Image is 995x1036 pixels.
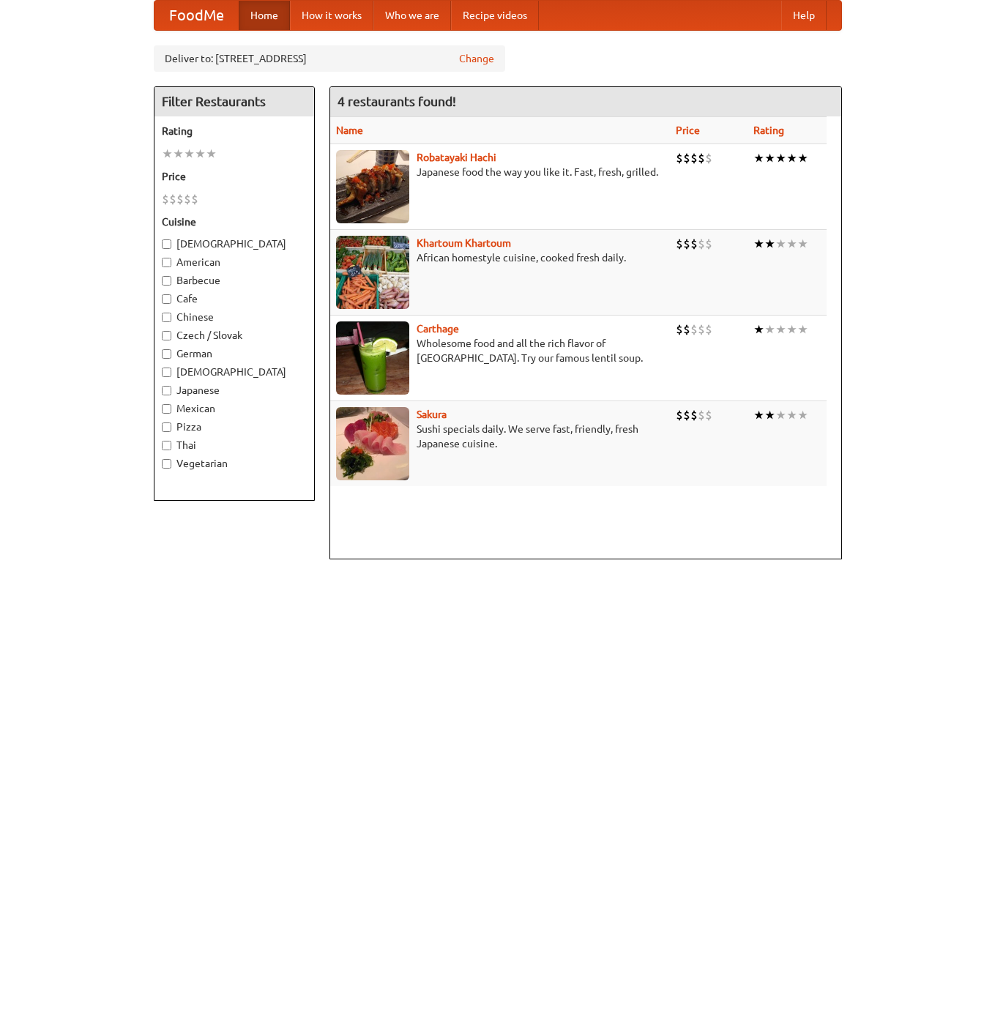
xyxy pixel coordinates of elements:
a: Rating [753,124,784,136]
li: $ [676,321,683,338]
li: $ [698,236,705,252]
li: ★ [775,407,786,423]
label: Pizza [162,420,307,434]
li: $ [683,407,690,423]
li: ★ [195,146,206,162]
li: $ [698,407,705,423]
label: American [162,255,307,269]
h5: Price [162,169,307,184]
input: German [162,349,171,359]
li: ★ [764,321,775,338]
li: ★ [797,407,808,423]
input: [DEMOGRAPHIC_DATA] [162,368,171,377]
li: ★ [764,407,775,423]
h5: Cuisine [162,215,307,229]
label: [DEMOGRAPHIC_DATA] [162,236,307,251]
div: Deliver to: [STREET_ADDRESS] [154,45,505,72]
label: Barbecue [162,273,307,288]
label: Japanese [162,383,307,398]
li: $ [690,407,698,423]
a: Price [676,124,700,136]
a: Robatayaki Hachi [417,152,496,163]
li: ★ [775,321,786,338]
p: Wholesome food and all the rich flavor of [GEOGRAPHIC_DATA]. Try our famous lentil soup. [336,336,664,365]
li: ★ [753,321,764,338]
li: ★ [753,150,764,166]
li: $ [690,236,698,252]
ng-pluralize: 4 restaurants found! [338,94,456,108]
li: ★ [797,321,808,338]
li: $ [705,321,712,338]
li: $ [705,150,712,166]
li: $ [176,191,184,207]
li: $ [698,150,705,166]
li: $ [683,150,690,166]
li: ★ [786,236,797,252]
li: ★ [775,150,786,166]
li: ★ [786,407,797,423]
input: Cafe [162,294,171,304]
input: Czech / Slovak [162,331,171,340]
li: ★ [206,146,217,162]
img: robatayaki.jpg [336,150,409,223]
li: ★ [184,146,195,162]
li: ★ [753,407,764,423]
li: ★ [786,321,797,338]
li: $ [705,407,712,423]
h5: Rating [162,124,307,138]
li: $ [683,321,690,338]
li: ★ [797,236,808,252]
a: Who we are [373,1,451,30]
a: Sakura [417,409,447,420]
li: $ [690,321,698,338]
label: Thai [162,438,307,452]
p: Sushi specials daily. We serve fast, friendly, fresh Japanese cuisine. [336,422,664,451]
li: $ [676,150,683,166]
label: Cafe [162,291,307,306]
li: $ [191,191,198,207]
label: Mexican [162,401,307,416]
li: $ [705,236,712,252]
h4: Filter Restaurants [154,87,314,116]
a: Name [336,124,363,136]
li: ★ [775,236,786,252]
img: carthage.jpg [336,321,409,395]
label: [DEMOGRAPHIC_DATA] [162,365,307,379]
a: Change [459,51,494,66]
label: Chinese [162,310,307,324]
a: Home [239,1,290,30]
input: Vegetarian [162,459,171,469]
input: Barbecue [162,276,171,286]
li: ★ [753,236,764,252]
li: $ [676,236,683,252]
li: ★ [786,150,797,166]
label: German [162,346,307,361]
a: Help [781,1,827,30]
label: Vegetarian [162,456,307,471]
li: ★ [764,236,775,252]
li: $ [184,191,191,207]
li: $ [683,236,690,252]
li: ★ [797,150,808,166]
a: How it works [290,1,373,30]
a: FoodMe [154,1,239,30]
p: African homestyle cuisine, cooked fresh daily. [336,250,664,265]
p: Japanese food the way you like it. Fast, fresh, grilled. [336,165,664,179]
input: Pizza [162,422,171,432]
li: $ [162,191,169,207]
input: Japanese [162,386,171,395]
label: Czech / Slovak [162,328,307,343]
input: Mexican [162,404,171,414]
li: ★ [173,146,184,162]
input: Thai [162,441,171,450]
li: ★ [764,150,775,166]
a: Recipe videos [451,1,539,30]
img: khartoum.jpg [336,236,409,309]
a: Carthage [417,323,459,335]
li: $ [698,321,705,338]
a: Khartoum Khartoum [417,237,511,249]
li: $ [690,150,698,166]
